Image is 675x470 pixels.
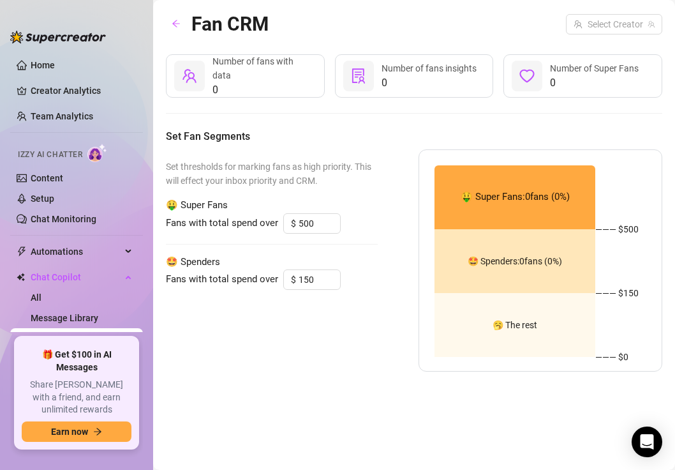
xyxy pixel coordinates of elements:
[299,214,340,233] input: 500
[31,80,133,101] a: Creator Analytics
[212,82,314,98] span: 0
[17,246,27,257] span: thunderbolt
[31,173,63,183] a: Content
[93,427,102,436] span: arrow-right
[17,273,25,282] img: Chat Copilot
[166,198,378,213] span: 🤑 Super Fans
[382,75,477,91] span: 0
[212,56,293,80] span: Number of fans with data
[382,63,477,73] span: Number of fans insights
[461,190,570,205] span: 🤑 Super Fans: 0 fans ( 0 %)
[166,255,378,270] span: 🤩 Spenders
[550,63,639,73] span: Number of Super Fans
[166,216,278,231] span: Fans with total spend over
[351,68,366,84] span: solution
[10,31,106,43] img: logo-BBDzfeDw.svg
[18,149,82,161] span: Izzy AI Chatter
[22,379,131,416] span: Share [PERSON_NAME] with a friend, and earn unlimited rewards
[648,20,655,28] span: team
[22,421,131,442] button: Earn nowarrow-right
[31,241,121,262] span: Automations
[31,193,54,204] a: Setup
[172,19,181,28] span: arrow-left
[166,129,662,144] h5: Set Fan Segments
[182,68,197,84] span: team
[31,111,93,121] a: Team Analytics
[31,60,55,70] a: Home
[31,267,121,287] span: Chat Copilot
[31,214,96,224] a: Chat Monitoring
[632,427,662,457] div: Open Intercom Messenger
[166,272,278,287] span: Fans with total spend over
[166,160,378,188] span: Set thresholds for marking fans as high priority. This will effect your inbox priority and CRM.
[87,144,107,162] img: AI Chatter
[51,427,88,437] span: Earn now
[31,292,41,303] a: All
[550,75,639,91] span: 0
[299,270,340,289] input: 150
[191,9,269,39] article: Fan CRM
[31,313,98,323] a: Message Library
[22,349,131,374] span: 🎁 Get $100 in AI Messages
[519,68,535,84] span: heart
